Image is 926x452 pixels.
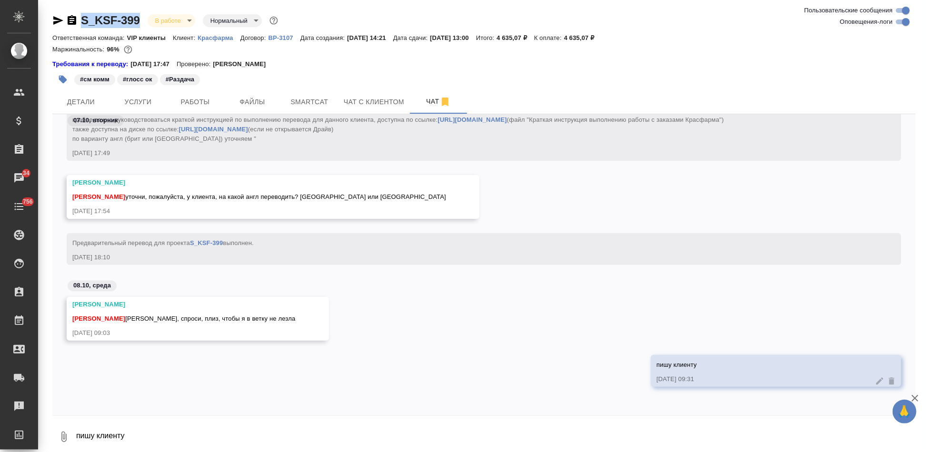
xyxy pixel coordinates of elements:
span: Пользовательские сообщения [804,6,893,15]
span: Услуги [115,96,161,108]
p: Маржинальность: [52,46,107,53]
div: [DATE] 09:03 [72,328,296,338]
div: В работе [148,14,195,27]
button: 🙏 [893,400,916,423]
div: [PERSON_NAME] [72,300,296,309]
p: 96% [107,46,121,53]
div: [DATE] 17:49 [72,148,868,158]
span: [PERSON_NAME], спроси, плиз, чтобы я в ветку не лезла [72,315,296,322]
span: Оповещения-логи [840,17,893,27]
span: уточни, пожалуйста, у клиента, на какой англ переводить? [GEOGRAPHIC_DATA] или [GEOGRAPHIC_DATA] [72,193,446,200]
span: Чат с клиентом [344,96,404,108]
p: [DATE] 17:47 [130,59,177,69]
p: [DATE] 14:21 [347,34,393,41]
div: Нажми, чтобы открыть папку с инструкцией [52,59,130,69]
div: [DATE] 09:31 [657,374,868,384]
div: [PERSON_NAME] [72,178,446,187]
p: ВР-3107 [269,34,300,41]
div: [DATE] 18:10 [72,253,868,262]
a: ВР-3107 [269,33,300,41]
a: 756 [2,195,36,218]
p: К оплате: [534,34,564,41]
p: #глосс ок [123,75,152,84]
div: [DATE] 17:54 [72,206,446,216]
p: Договор: [240,34,269,41]
button: Скопировать ссылку для ЯМессенджера [52,15,64,26]
a: S_KSF-399 [190,239,223,246]
span: Работы [172,96,218,108]
span: глосс ок [116,75,159,83]
p: Красфарма [198,34,240,41]
p: #Раздача [166,75,195,84]
button: Добавить тэг [52,69,73,90]
svg: Отписаться [439,96,451,108]
span: [PERSON_NAME] [72,315,125,322]
span: Smartcat [287,96,332,108]
p: 08.10, среда [73,281,111,290]
p: 07.10, вторник [73,116,118,125]
button: Нормальный [208,17,250,25]
span: пишу клиенту [657,361,697,368]
button: 145.14 RUB; [122,43,134,56]
p: #см комм [80,75,110,84]
p: Итого: [476,34,497,41]
button: Скопировать ссылку [66,15,78,26]
p: 4 635,07 ₽ [564,34,602,41]
div: В работе [203,14,262,27]
button: В работе [152,17,184,25]
span: Детали [58,96,104,108]
span: см комм [73,75,116,83]
button: Доп статусы указывают на важность/срочность заказа [268,14,280,27]
span: Предварительный перевод для проекта выполнен. [72,239,254,246]
span: [PERSON_NAME] [72,193,125,200]
span: 756 [17,197,39,206]
p: Проверено: [177,59,213,69]
p: Ответственная команда: [52,34,127,41]
p: Клиент: [173,34,198,41]
p: [DATE] 13:00 [430,34,476,41]
span: 🙏 [896,402,913,422]
p: 4 635,07 ₽ [497,34,534,41]
span: Чат [416,96,461,108]
p: [PERSON_NAME] [213,59,273,69]
a: Требования к переводу: [52,59,130,69]
span: Раздача [159,75,201,83]
span: 34 [17,168,35,178]
a: Красфарма [198,33,240,41]
p: Дата сдачи: [393,34,430,41]
a: 34 [2,166,36,190]
p: VIP клиенты [127,34,173,41]
span: Файлы [229,96,275,108]
a: S_KSF-399 [81,14,140,27]
p: Дата создания: [300,34,347,41]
